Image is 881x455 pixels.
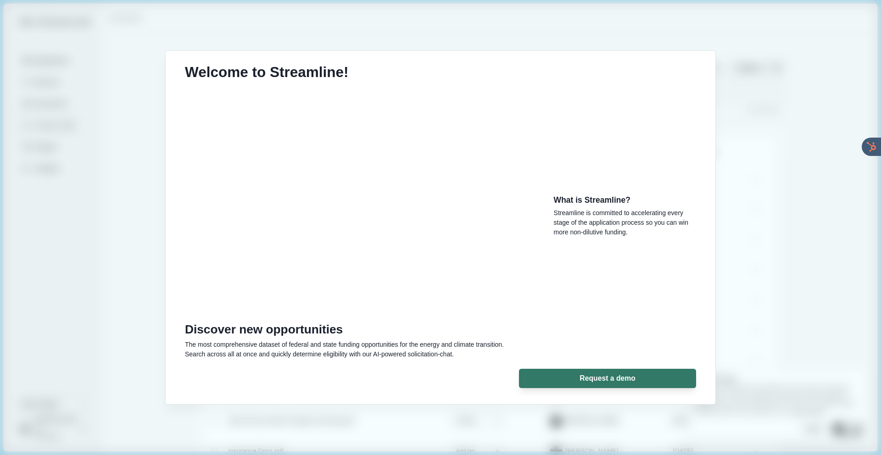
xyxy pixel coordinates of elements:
iframe: Discover new opportunities [185,94,525,313]
p: Request a demo [580,374,636,383]
h3: Discover new opportunities [185,322,525,337]
button: Request a demo [519,369,696,388]
h3: What is Streamline? [554,195,690,205]
h3: Discover new opportunities [554,359,690,369]
p: The most comprehensive dataset of federal and state funding opportunities for the energy and clim... [185,340,525,359]
p: Streamline is committed to accelerating every stage of the application process so you can win mor... [554,208,690,237]
img: Under Construction! [554,93,690,186]
img: Under Construction! [554,256,690,350]
h1: Welcome to Streamline! [185,64,349,81]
